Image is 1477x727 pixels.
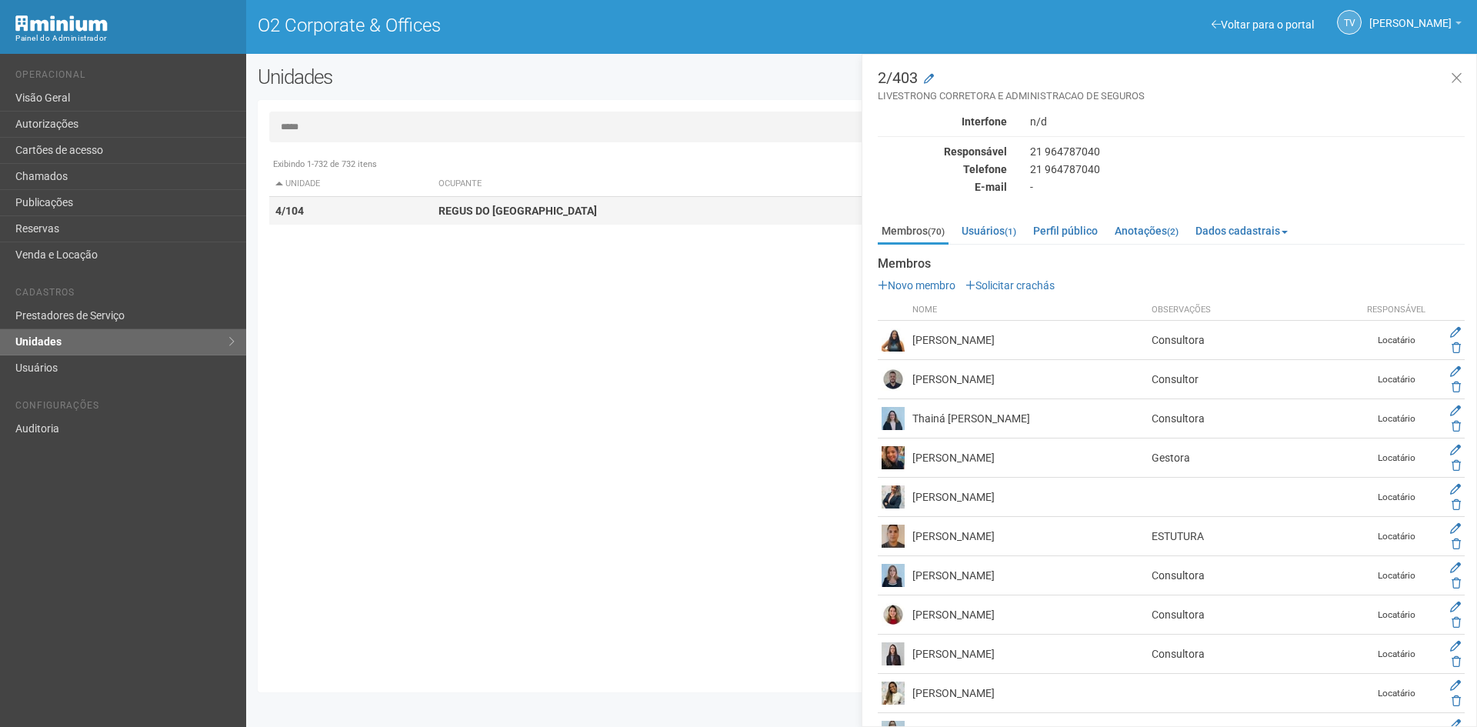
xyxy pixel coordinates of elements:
td: Locatário [1358,399,1435,439]
img: user.png [882,328,905,352]
td: [PERSON_NAME] [909,478,1148,517]
td: [PERSON_NAME] [909,635,1148,674]
a: Dados cadastrais [1192,219,1292,242]
td: Locatário [1358,321,1435,360]
div: Interfone [866,115,1019,128]
td: [PERSON_NAME] [909,439,1148,478]
a: Editar membro [1450,522,1461,535]
a: Solicitar crachás [965,279,1055,292]
th: Responsável [1358,300,1435,321]
td: Gestora [1148,439,1359,478]
a: Modificar a unidade [924,72,934,87]
img: user.png [882,603,905,626]
th: Ocupante: activate to sort column ascending [432,172,1029,197]
img: user.png [882,368,905,391]
div: 21 964787040 [1019,162,1476,176]
div: E-mail [866,180,1019,194]
a: Membros(70) [878,219,949,245]
div: 21 964787040 [1019,145,1476,158]
td: [PERSON_NAME] [909,556,1148,595]
li: Operacional [15,69,235,85]
div: Painel do Administrador [15,32,235,45]
td: [PERSON_NAME] [909,360,1148,399]
td: [PERSON_NAME] [909,595,1148,635]
td: Consultora [1148,321,1359,360]
a: Perfil público [1029,219,1102,242]
img: Minium [15,15,108,32]
a: Excluir membro [1452,577,1461,589]
img: user.png [882,407,905,430]
a: Voltar para o portal [1212,18,1314,31]
a: Editar membro [1450,326,1461,338]
td: Locatário [1358,595,1435,635]
a: Excluir membro [1452,655,1461,668]
a: Editar membro [1450,483,1461,495]
td: Thainá [PERSON_NAME] [909,399,1148,439]
a: [PERSON_NAME] [1369,19,1462,32]
a: Excluir membro [1452,538,1461,550]
img: user.png [882,642,905,665]
th: Observações [1148,300,1359,321]
td: [PERSON_NAME] [909,674,1148,713]
a: Excluir membro [1452,459,1461,472]
h1: O2 Corporate & Offices [258,15,850,35]
td: Locatário [1358,439,1435,478]
div: Responsável [866,145,1019,158]
th: Nome [909,300,1148,321]
li: Cadastros [15,287,235,303]
a: Excluir membro [1452,381,1461,393]
strong: Membros [878,257,1465,271]
td: Locatário [1358,478,1435,517]
div: - [1019,180,1476,194]
a: Excluir membro [1452,616,1461,629]
a: Editar membro [1450,562,1461,574]
td: [PERSON_NAME] [909,321,1148,360]
td: Locatário [1358,635,1435,674]
img: user.png [882,485,905,509]
span: Thayane Vasconcelos Torres [1369,2,1452,29]
div: Telefone [866,162,1019,176]
td: Consultora [1148,556,1359,595]
td: [PERSON_NAME] [909,517,1148,556]
td: Consultora [1148,595,1359,635]
img: user.png [882,682,905,705]
small: (2) [1167,226,1179,237]
a: Editar membro [1450,679,1461,692]
a: Excluir membro [1452,420,1461,432]
li: Configurações [15,400,235,416]
div: n/d [1019,115,1476,128]
td: Consultor [1148,360,1359,399]
td: Locatário [1358,360,1435,399]
td: Consultora [1148,399,1359,439]
th: Unidade: activate to sort column descending [269,172,432,197]
small: LIVESTRONG CORRETORA E ADMINISTRACAO DE SEGUROS [878,89,1465,103]
td: ESTUTURA [1148,517,1359,556]
div: Exibindo 1-732 de 732 itens [269,158,1456,172]
a: Editar membro [1450,405,1461,417]
h2: Unidades [258,65,748,88]
img: user.png [882,525,905,548]
img: user.png [882,564,905,587]
small: (1) [1005,226,1016,237]
img: user.png [882,446,905,469]
a: TV [1337,10,1362,35]
a: Usuários(1) [958,219,1020,242]
a: Excluir membro [1452,342,1461,354]
strong: REGUS DO [GEOGRAPHIC_DATA] [438,205,597,217]
a: Excluir membro [1452,695,1461,707]
a: Editar membro [1450,601,1461,613]
td: Locatário [1358,517,1435,556]
strong: 4/104 [275,205,304,217]
td: Locatário [1358,674,1435,713]
a: Editar membro [1450,640,1461,652]
a: Excluir membro [1452,499,1461,511]
a: Editar membro [1450,444,1461,456]
h3: 2/403 [878,70,1465,103]
a: Novo membro [878,279,955,292]
td: Consultora [1148,635,1359,674]
td: Locatário [1358,556,1435,595]
a: Anotações(2) [1111,219,1182,242]
small: (70) [928,226,945,237]
a: Editar membro [1450,365,1461,378]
